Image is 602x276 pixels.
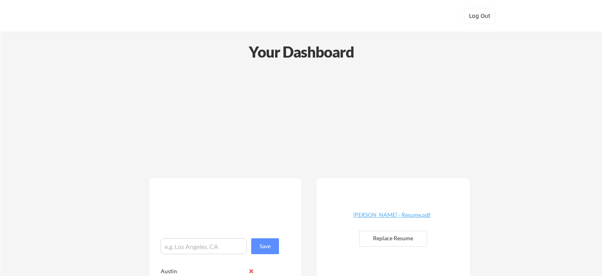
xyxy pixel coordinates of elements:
button: Save [251,238,279,254]
a: [PERSON_NAME] - Resume.pdf [345,212,439,224]
div: [PERSON_NAME] - Resume.pdf [345,212,439,218]
div: Your Dashboard [1,41,602,63]
div: Austin [161,267,244,275]
input: e.g. Los Angeles, CA [160,238,247,254]
button: Log Out [464,8,496,24]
